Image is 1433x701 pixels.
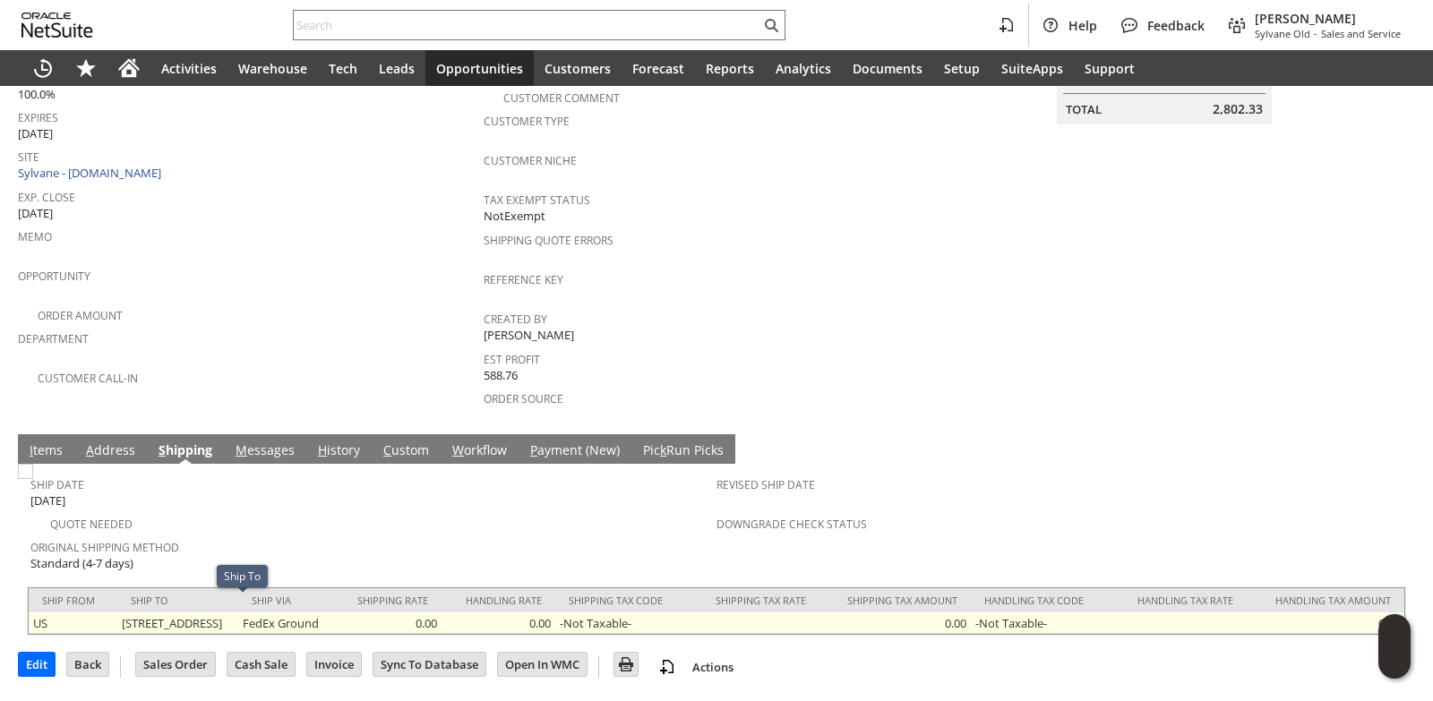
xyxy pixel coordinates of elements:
a: Revised Ship Date [716,477,815,492]
div: Ship To [131,594,225,607]
img: Unchecked [18,464,33,479]
span: Help [1068,17,1097,34]
a: Recent Records [21,50,64,86]
td: 0.00 [819,612,971,634]
span: Sales and Service [1321,27,1401,40]
td: -Not Taxable- [971,612,1111,634]
td: [STREET_ADDRESS] [117,612,238,634]
input: Print [614,653,638,676]
span: 2,802.33 [1213,100,1263,118]
span: Tech [329,60,357,77]
span: 588.76 [484,367,518,384]
img: add-record.svg [656,656,678,678]
a: Total [1066,101,1102,117]
iframe: Click here to launch Oracle Guided Learning Help Panel [1378,614,1411,679]
span: Opportunities [436,60,523,77]
td: 0.00 [442,612,555,634]
a: SuiteApps [991,50,1074,86]
div: Handling Rate [455,594,542,607]
a: PickRun Picks [639,441,728,461]
span: [DATE] [18,205,53,222]
a: Opportunities [425,50,534,86]
span: Feedback [1147,17,1205,34]
div: Shipping Tax Rate [703,594,806,607]
input: Search [294,14,760,36]
span: Customers [545,60,611,77]
a: Shipping Quote Errors [484,233,614,248]
span: S [159,441,166,458]
input: Open In WMC [498,653,587,676]
svg: Search [760,14,782,36]
div: Shipping Tax Amount [833,594,957,607]
a: Order Source [484,391,563,406]
a: Home [107,50,150,86]
span: Activities [161,60,217,77]
span: Warehouse [238,60,307,77]
a: Tax Exempt Status [484,192,590,208]
a: Order Amount [38,308,123,323]
a: Created By [484,312,547,327]
a: Address [82,441,140,461]
a: Support [1074,50,1146,86]
a: Customer Type [484,114,570,129]
a: Payment (New) [526,441,624,461]
span: [DATE] [18,125,53,142]
a: Setup [933,50,991,86]
div: Shipping Rate [346,594,428,607]
input: Cash Sale [227,653,295,676]
span: I [30,441,33,458]
span: 100.0% [18,86,56,103]
span: H [318,441,327,458]
a: Customer Niche [484,153,577,168]
a: Shipping [154,441,217,461]
span: Analytics [776,60,831,77]
span: NotExempt [484,208,545,225]
a: Tech [318,50,368,86]
a: Customers [534,50,622,86]
div: Handling Tax Amount [1260,594,1391,607]
a: Department [18,331,89,346]
span: [DATE] [30,492,65,509]
span: Sylvane Old [1255,27,1310,40]
input: Back [67,653,108,676]
svg: Home [118,57,140,79]
span: Leads [379,60,415,77]
a: Leads [368,50,425,86]
span: [PERSON_NAME] [1255,10,1401,27]
span: Support [1085,60,1135,77]
a: Downgrade Check Status [716,517,867,532]
a: Reference Key [484,272,563,287]
a: Original Shipping Method [30,540,179,555]
div: Shortcuts [64,50,107,86]
a: Memo [18,229,52,244]
a: Custom [379,441,433,461]
input: Invoice [307,653,361,676]
a: Site [18,150,39,165]
a: Actions [685,659,741,675]
a: Ship Date [30,477,84,492]
svg: logo [21,13,93,38]
a: Reports [695,50,765,86]
a: Expires [18,110,58,125]
svg: Recent Records [32,57,54,79]
input: Edit [19,653,55,676]
span: W [452,441,464,458]
a: Customer Call-in [38,371,138,386]
div: Ship To [224,568,261,584]
span: SuiteApps [1001,60,1063,77]
div: Handling Tax Code [984,594,1097,607]
span: Forecast [632,60,684,77]
td: -Not Taxable- [555,612,690,634]
td: 0.00 [1247,612,1404,634]
a: Est Profit [484,352,540,367]
td: US [29,612,117,634]
span: Documents [853,60,922,77]
span: A [86,441,94,458]
span: M [236,441,247,458]
input: Sync To Database [373,653,485,676]
a: Quote Needed [50,517,133,532]
a: Messages [231,441,299,461]
span: Setup [944,60,980,77]
span: - [1314,27,1317,40]
div: Ship Via [252,594,319,607]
